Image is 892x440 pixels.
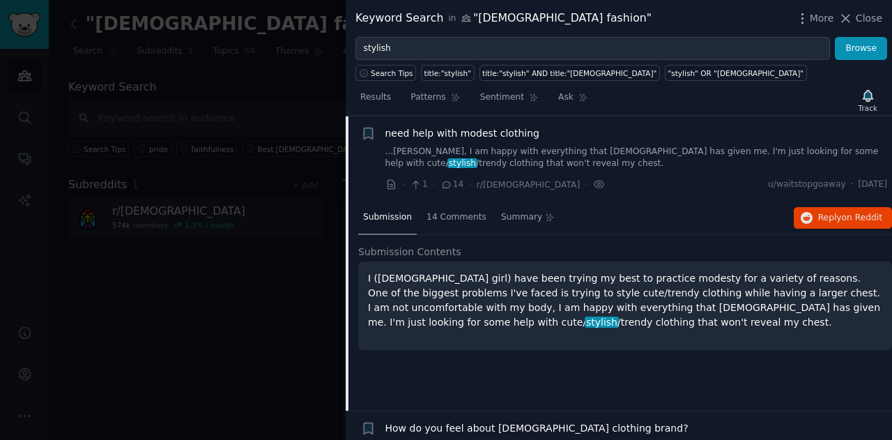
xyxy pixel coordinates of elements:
[479,65,660,81] a: title:"stylish" AND title:"[DEMOGRAPHIC_DATA]"
[360,91,391,104] span: Results
[477,180,580,190] span: r/[DEMOGRAPHIC_DATA]
[385,421,689,436] a: How do you feel about [DEMOGRAPHIC_DATA] clothing brand?
[835,37,887,61] button: Browse
[421,65,475,81] a: title:"stylish"
[440,179,463,191] span: 14
[426,211,486,224] span: 14 Comments
[385,146,888,170] a: ...[PERSON_NAME], I am happy with everything that [DEMOGRAPHIC_DATA] has given me. I'm just looki...
[368,271,882,330] p: I ([DEMOGRAPHIC_DATA] girl) have been trying my best to practice modesty for a variety of reasons...
[424,68,472,78] div: title:"stylish"
[668,68,803,78] div: "stylish" OR "[DEMOGRAPHIC_DATA]"
[482,68,656,78] div: title:"stylish" AND title:"[DEMOGRAPHIC_DATA]"
[371,68,413,78] span: Search Tips
[794,207,892,229] button: Replyon Reddit
[355,65,416,81] button: Search Tips
[355,10,652,27] div: Keyword Search "[DEMOGRAPHIC_DATA] fashion"
[768,179,846,191] span: u/waitstopgoaway
[358,245,461,259] span: Submission Contents
[402,177,405,192] span: ·
[859,103,877,113] div: Track
[665,65,807,81] a: "stylish" OR "[DEMOGRAPHIC_DATA]"
[355,37,830,61] input: Try a keyword related to your business
[854,86,882,115] button: Track
[838,11,882,26] button: Close
[818,212,882,225] span: Reply
[406,86,465,115] a: Patterns
[475,86,544,115] a: Sentiment
[480,91,524,104] span: Sentiment
[585,317,619,328] span: stylish
[385,126,539,141] a: need help with modest clothing
[795,11,834,26] button: More
[553,86,593,115] a: Ask
[585,177,587,192] span: ·
[558,91,574,104] span: Ask
[851,179,854,191] span: ·
[501,211,542,224] span: Summary
[433,177,436,192] span: ·
[410,179,427,191] span: 1
[447,158,477,168] span: stylish
[448,13,456,25] span: in
[842,213,882,222] span: on Reddit
[468,177,471,192] span: ·
[355,86,396,115] a: Results
[859,179,887,191] span: [DATE]
[410,91,445,104] span: Patterns
[856,11,882,26] span: Close
[810,11,834,26] span: More
[363,211,412,224] span: Submission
